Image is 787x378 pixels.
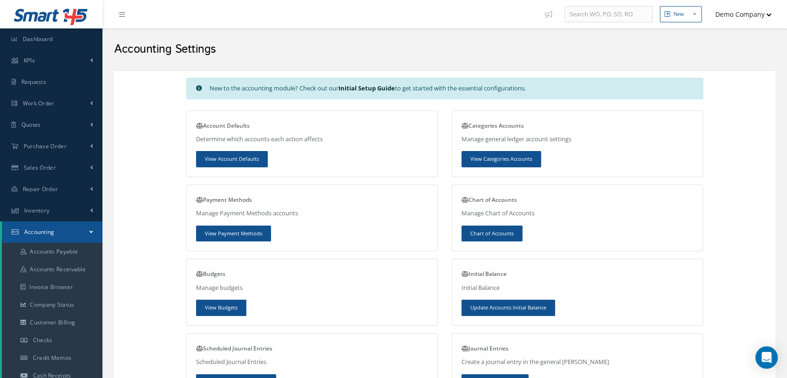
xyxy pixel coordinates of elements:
p: Manage general ledger account settings [461,135,693,144]
span: Dashboard [23,35,53,43]
h5: Account Defaults [196,123,428,129]
h5: Scheduled Journal Entries [196,345,428,352]
span: Inventory [24,206,50,214]
span: Work Order [23,99,54,107]
a: Accounts Receivable [2,261,102,278]
a: Update Accounts Initial Balance [461,300,555,316]
span: Accounting [24,228,54,236]
h5: Payment Methods [196,197,428,203]
p: Manage Chart of Accounts [461,209,693,218]
p: Determine which accounts each action affects [196,135,428,144]
a: View Budgets [196,300,246,316]
p: Manage budgets [196,283,428,293]
a: Customer Billing [2,314,102,331]
a: Checks [2,331,102,349]
p: Initial Balance [461,283,693,293]
a: View Categories Accounts [461,151,541,167]
span: Requests [21,78,46,86]
a: View Payment Methods [196,226,271,242]
h2: Accounting Settings [114,42,775,56]
h5: Chart of Accounts [461,197,693,203]
p: Manage Payment Methods accounts [196,209,428,218]
input: Search WO, PO, SO, RO [564,6,652,23]
div: Open Intercom Messenger [755,346,778,369]
a: Accounting [2,221,102,243]
span: Sales Order [24,164,56,172]
a: Credit Memos [2,349,102,367]
span: Quotes [21,121,41,129]
div: New to the accounting module? Check out our to get started with the essential configurations. [210,84,526,93]
h5: Initial Balance [461,271,693,277]
a: Accounts Payable [2,243,102,261]
h5: Journal Entries [461,345,693,352]
span: KPIs [24,56,35,64]
a: View Account Defaults [196,151,268,167]
div: New [673,10,684,18]
button: Demo Company [706,5,772,23]
span: Purchase Order [24,142,67,150]
a: Invoice Browser [2,278,102,296]
span: Checks [33,336,53,344]
a: Initial Setup Guide [339,84,395,92]
span: Repair Order [23,185,58,193]
button: New [660,6,702,22]
a: Company Status [2,296,102,314]
h5: Categories Accounts [461,123,693,129]
a: Chart of Accounts [461,226,522,242]
h5: Budgets [196,271,428,277]
p: Scheduled Journal Entries [196,357,428,367]
p: Create a journal entry in the general [PERSON_NAME] [461,357,693,367]
span: Credit Memos [33,354,72,362]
